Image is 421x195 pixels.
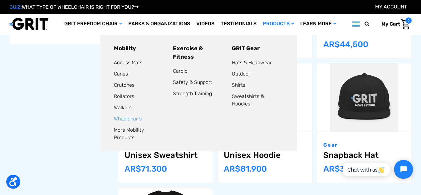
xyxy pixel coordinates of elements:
a: Access Mats [114,60,143,66]
a: Wheelchairs [114,116,142,122]
a: Shirts [232,82,245,88]
a: Learn More [297,14,339,34]
a: More Mobility Products [114,127,144,140]
img: Cart [401,19,410,29]
a: Mobility [114,45,136,52]
img: ar.png [352,20,360,28]
a: Cardio [173,68,188,74]
a: Crutches [114,82,135,88]
a: Strength Training [173,90,212,96]
span: My Cart [381,21,400,27]
a: Walkers [114,105,132,110]
p: Gear [323,141,405,149]
a: GRIT Gear [232,45,260,52]
span: QUIZ: [9,4,22,10]
a: Parks & Organizations [125,14,193,34]
a: Safety & Support [173,79,212,85]
a: Carrito con 0 artículos [377,17,412,31]
span: AR$‌44,500 [323,40,368,49]
a: Products [260,14,297,34]
span: 0 [405,17,412,24]
span: AR$‌81,900 [224,164,267,174]
a: Rollators [114,93,134,99]
a: Unisex Sweatshirt,$50.50 [125,150,206,160]
a: Canes [114,71,128,77]
a: Hats & Headwear [232,60,272,66]
img: Snapback Hat [317,63,411,132]
a: Snapback Hat,$23.00 [317,63,411,132]
span: AR$‌71,300 [125,164,167,174]
img: GRIT All-Terrain Wheelchair and Mobility Equipment [9,17,48,30]
a: Snapback Hat,$23.00 [323,150,405,160]
input: Search [367,17,377,31]
iframe: Tidio Chat [336,155,418,184]
a: Unisex Hoodie,$58.00 [224,150,306,160]
a: Sweatshirts & Hoodies [232,93,264,107]
a: Exercise & Fitness [173,45,203,60]
a: QUIZ:WHAT TYPE OF WHEELCHAIR IS RIGHT FOR YOU? [9,4,139,10]
a: Testimonials [218,14,260,34]
a: Videos [193,14,218,34]
a: Outdoor [232,71,250,77]
a: GRIT Freedom Chair [61,14,125,34]
a: Cuenta [375,4,407,10]
span: AR$‌32,500 [323,164,368,174]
